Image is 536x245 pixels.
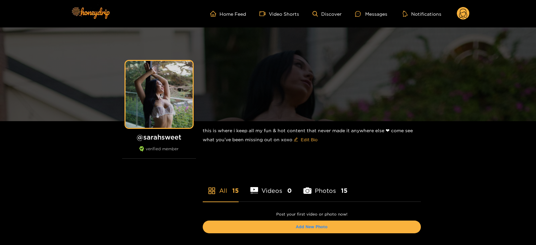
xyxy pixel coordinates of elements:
div: Messages [355,10,387,18]
div: verified member [122,146,196,159]
span: edit [294,137,298,142]
div: this is where i keep all my fun & hot content that never made it anywhere else ❤︎︎ come see what ... [203,121,421,150]
span: 0 [287,186,292,195]
a: Add New Photo [296,225,328,229]
span: 15 [232,186,239,195]
li: Videos [250,171,292,201]
li: All [203,171,239,201]
a: Home Feed [210,11,246,17]
button: Notifications [401,10,443,17]
span: 15 [341,186,347,195]
a: Video Shorts [259,11,299,17]
h1: @ sarahsweet [122,133,196,141]
span: video-camera [259,11,269,17]
a: Discover [312,11,342,17]
p: Post your first video or photo now! [203,212,421,217]
button: Add New Photo [203,221,421,233]
button: editEdit Bio [292,134,319,145]
li: Photos [303,171,347,201]
span: home [210,11,220,17]
span: appstore [208,187,216,195]
span: Edit Bio [301,136,318,143]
